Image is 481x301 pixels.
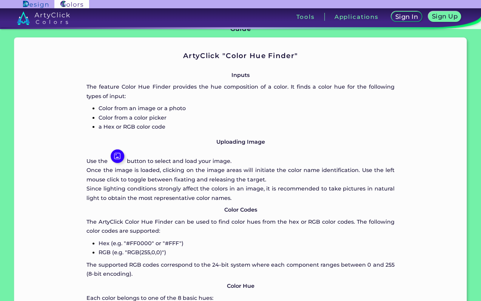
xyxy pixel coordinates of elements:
h3: Tools [296,14,314,20]
p: Since lighting conditions strongly affect the colors in an image, it is recommended to take pictu... [86,184,394,203]
h5: Sign In [395,14,419,20]
p: Inputs [86,71,394,80]
p: Color from an image or a photo [99,104,394,113]
h2: ArtyClick "Color Hue Finder" [86,51,394,61]
p: Color from a color picker [99,113,394,122]
p: Hex (e.g. "#FF0000" or "#FFF") [99,239,394,248]
img: logo_artyclick_colors_white.svg [17,11,70,25]
p: Use the button to select and load your image. [86,149,394,166]
h5: Sign Up [431,13,458,20]
p: RGB (e.g. "RGB(255,0,0)") [99,248,394,257]
img: ArtyClick Design logo [23,1,48,8]
p: Color Codes [86,205,394,214]
p: The feature Color Hue Finder provides the hue composition of a color. It finds a color hue for th... [86,82,394,101]
h3: Applications [335,14,379,20]
p: Color Hue [86,281,394,290]
a: Sign In [391,11,423,22]
a: Sign Up [427,11,462,22]
img: icon_image_white.svg [111,149,124,163]
p: Once the image is loaded, clicking on the image areas will initiate the color name identification... [86,166,394,184]
p: The ArtyClick Color Hue Finder can be used to find color hues from the hex or RGB color codes. Th... [86,217,394,236]
p: Uploading Image [86,137,394,146]
p: The supported RGB codes correspond to the 24-bit system where each component ranges between 0 and... [86,260,394,279]
p: a Hex or RGB color code [99,122,394,131]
